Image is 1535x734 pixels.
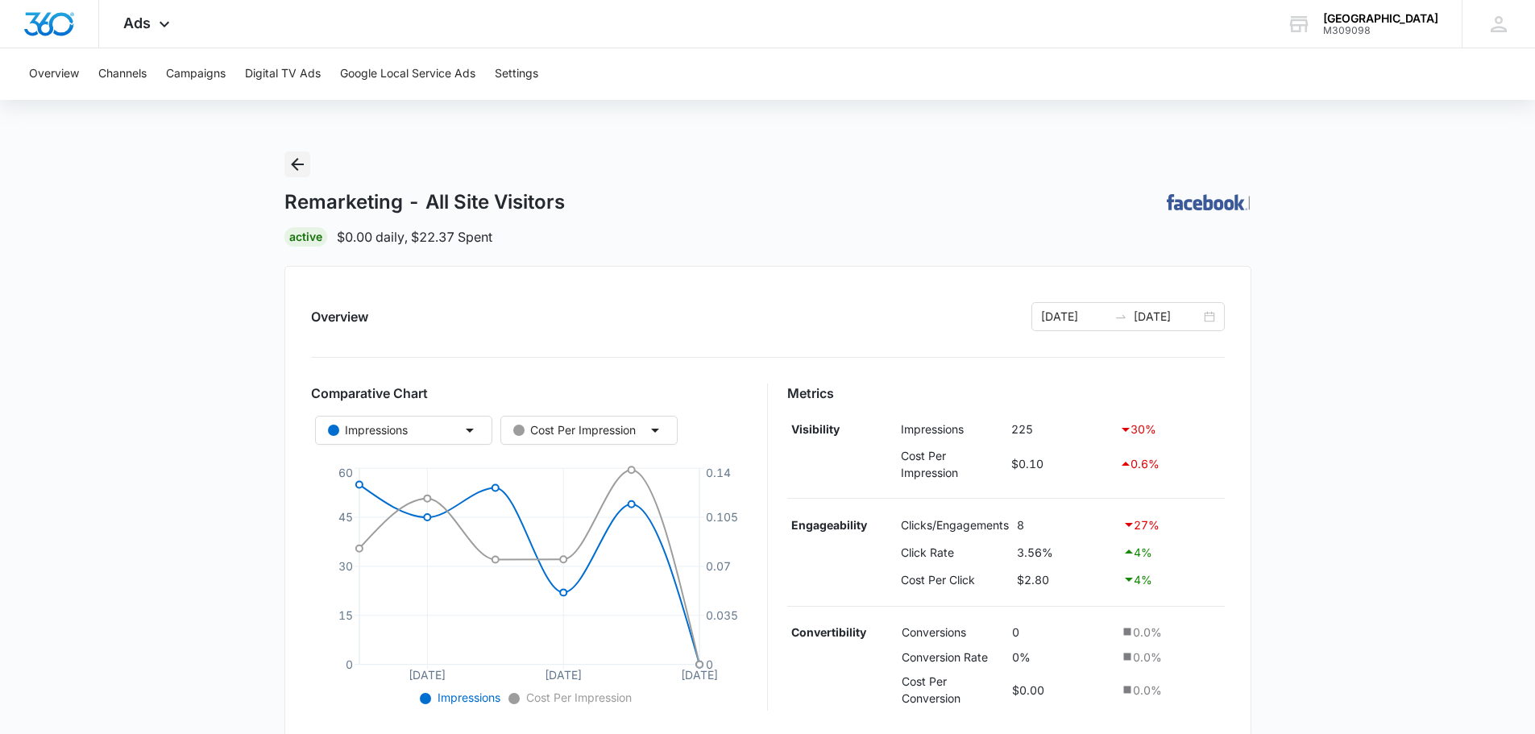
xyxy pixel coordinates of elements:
td: Impressions [897,416,1007,443]
input: Start date [1041,308,1108,326]
div: account name [1323,12,1438,25]
div: 4 % [1122,542,1221,562]
button: Impressions [315,416,492,445]
button: Settings [495,48,538,100]
div: 0.6 % [1119,454,1220,474]
td: $0.10 [1007,443,1116,485]
h2: Overview [311,307,368,326]
tspan: 0.105 [706,510,738,524]
tspan: 60 [338,466,352,479]
tspan: [DATE] [545,668,582,682]
tspan: 15 [338,608,352,622]
button: Back [284,151,310,177]
button: Cost Per Impression [500,416,678,445]
div: Active [284,227,327,247]
h3: Metrics [787,384,1225,403]
td: 0 [1008,620,1116,645]
span: Ads [123,15,151,31]
p: | [1247,194,1251,211]
tspan: 0.14 [706,466,731,479]
strong: Convertibility [791,625,866,639]
td: Cost Per Impression [897,443,1007,485]
td: Click Rate [897,538,1013,566]
td: $0.00 [1008,669,1116,711]
td: 8 [1013,512,1118,539]
div: Impressions [328,421,408,439]
input: End date [1134,308,1201,326]
div: 30 % [1119,420,1220,439]
tspan: 0.035 [706,608,738,622]
span: swap-right [1114,310,1127,323]
div: account id [1323,25,1438,36]
h1: Remarketing - All Site Visitors [284,190,565,214]
td: Conversion Rate [898,645,1008,670]
td: 3.56% [1013,538,1118,566]
td: Cost Per Conversion [898,669,1008,711]
tspan: 0 [706,657,713,671]
button: Channels [98,48,147,100]
div: 4 % [1122,570,1221,589]
button: Campaigns [166,48,226,100]
div: 27 % [1122,515,1221,534]
button: Overview [29,48,79,100]
tspan: [DATE] [681,668,718,682]
tspan: 0.07 [706,559,731,573]
span: Cost Per Impression [523,690,632,704]
strong: Engageability [791,518,867,532]
div: 0.0 % [1120,624,1221,641]
td: $2.80 [1013,566,1118,593]
span: to [1114,310,1127,323]
img: FACEBOOK [1167,194,1247,210]
tspan: 45 [338,510,352,524]
td: Conversions [898,620,1008,645]
div: Cost Per Impression [513,421,636,439]
h3: Comparative Chart [311,384,749,403]
tspan: 30 [338,559,352,573]
tspan: 0 [345,657,352,671]
div: 0.0 % [1120,682,1221,699]
strong: Visibility [791,422,840,436]
button: Google Local Service Ads [340,48,475,100]
div: 0.0 % [1120,649,1221,666]
tspan: [DATE] [409,668,446,682]
span: Impressions [434,690,500,704]
td: 225 [1007,416,1116,443]
p: $0.00 daily , $22.37 Spent [337,227,492,247]
td: Clicks/Engagements [897,512,1013,539]
button: Digital TV Ads [245,48,321,100]
td: Cost Per Click [897,566,1013,593]
td: 0% [1008,645,1116,670]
